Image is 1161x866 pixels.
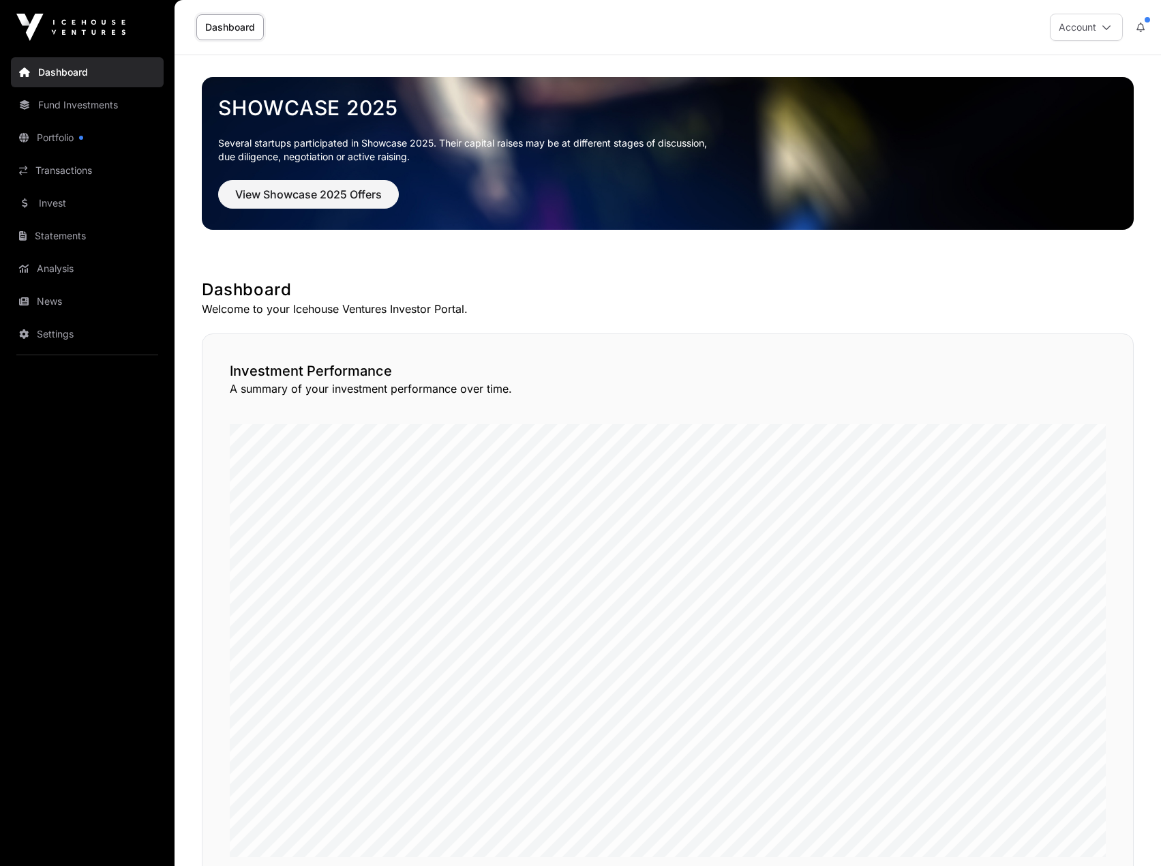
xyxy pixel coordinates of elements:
[218,95,1117,120] a: Showcase 2025
[218,194,399,207] a: View Showcase 2025 Offers
[1050,14,1123,41] button: Account
[11,286,164,316] a: News
[11,188,164,218] a: Invest
[202,77,1134,230] img: Showcase 2025
[230,380,1106,397] p: A summary of your investment performance over time.
[196,14,264,40] a: Dashboard
[11,254,164,284] a: Analysis
[11,221,164,251] a: Statements
[235,186,382,203] span: View Showcase 2025 Offers
[202,279,1134,301] h1: Dashboard
[11,90,164,120] a: Fund Investments
[11,155,164,185] a: Transactions
[11,319,164,349] a: Settings
[1093,801,1161,866] iframe: Chat Widget
[202,301,1134,317] p: Welcome to your Icehouse Ventures Investor Portal.
[230,361,1106,380] h2: Investment Performance
[16,14,125,41] img: Icehouse Ventures Logo
[11,57,164,87] a: Dashboard
[218,136,1117,164] p: Several startups participated in Showcase 2025. Their capital raises may be at different stages o...
[11,123,164,153] a: Portfolio
[218,180,399,209] button: View Showcase 2025 Offers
